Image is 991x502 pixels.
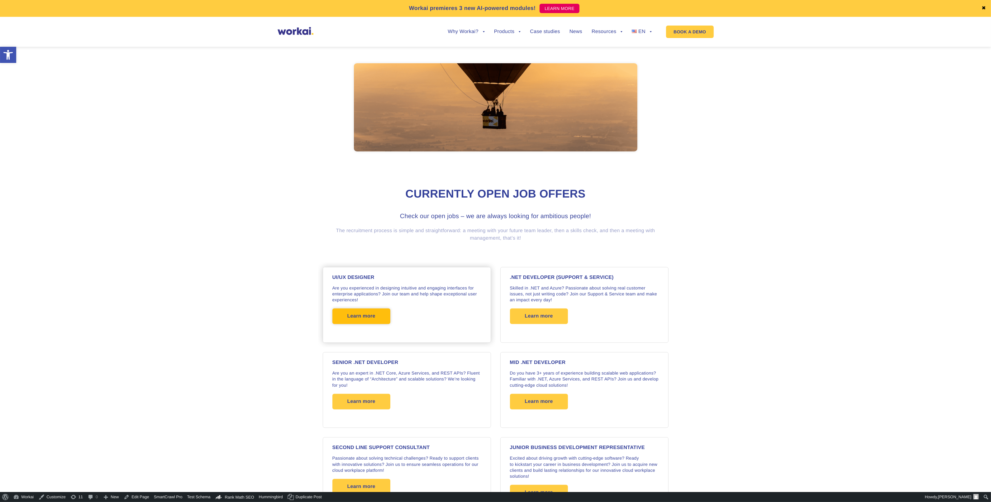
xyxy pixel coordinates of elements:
a: SmartCrawl Pro [152,492,185,502]
span: [PERSON_NAME] [938,495,971,499]
a: LEARN MORE [540,4,579,13]
a: SENIOR .NET DEVELOPER Are you an expert in .NET Core, Azure Services, and REST APIs? Fluent in th... [318,347,496,433]
p: Skilled in .NET and Azure? Passionate about solving real customer issues, not just writing code? ... [510,285,659,303]
a: Workai [11,492,36,502]
span: Duplicate Post [296,492,322,502]
h4: Junior Business Development Representative [510,445,659,450]
span: Learn more [525,308,553,324]
span: Learn more [347,308,375,324]
p: Passionate about solving technical challenges? Ready to support clients with innovative solutions... [332,455,481,473]
a: Resources [592,29,622,34]
span: New [111,492,119,502]
a: ✖ [982,6,986,11]
span: Rank Math SEO [225,495,254,500]
p: Are you an expert in .NET Core, Azure Services, and REST APIs? Fluent in the language of “Archite... [332,370,481,388]
h4: MID .NET DEVELOPER [510,360,659,365]
a: Why Workai? [448,29,484,34]
a: Case studies [530,29,560,34]
h4: .NET DEVELOPER (Support & Service) [510,275,659,280]
a: Edit Page [121,492,151,502]
a: Customize [36,492,68,502]
span: EN [638,29,646,34]
h3: Check our open jobs – we are always looking for ambitious people! [379,212,612,221]
h4: SECOND LINE SUPPORT CONSULTANT [332,445,481,450]
h4: UI/UX DESIGNER [332,275,481,280]
a: Hummingbird [257,492,285,502]
span: 11 [79,492,83,502]
a: MID .NET DEVELOPER Do you have 3+ years of experience building scalable web applications? Familia... [496,347,673,433]
a: Test Schema [185,492,213,502]
p: Excited about driving growth with cutting-edge software? Ready to kickstart your career in busine... [510,455,659,479]
a: Howdy, [923,492,981,502]
p: Workai premieres 3 new AI-powered modules! [409,4,536,12]
a: BOOK A DEMO [666,26,713,38]
h2: Currently open job offers [323,186,669,202]
span: Learn more [347,479,375,495]
p: Are you experienced in designing intuitive and engaging interfaces for enterprise applications? J... [332,285,481,303]
a: .NET DEVELOPER (Support & Service) Skilled in .NET and Azure? Passionate about solving real custo... [496,262,673,347]
a: Products [494,29,521,34]
span: Learn more [347,394,375,409]
span: Learn more [525,394,553,409]
a: News [569,29,582,34]
h4: SENIOR .NET DEVELOPER [332,360,481,365]
a: UI/UX DESIGNER Are you experienced in designing intuitive and engaging interfaces for enterprise ... [318,262,496,347]
span: Learn more [525,485,553,500]
a: Rank Math Dashboard [213,492,257,502]
span: The recruitment process is simple and straightforward: a meeting with your future team leader, th... [336,228,655,241]
p: Do you have 3+ years of experience building scalable web applications? Familiar with .NET, Azure ... [510,370,659,388]
span: 0 [96,492,98,502]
